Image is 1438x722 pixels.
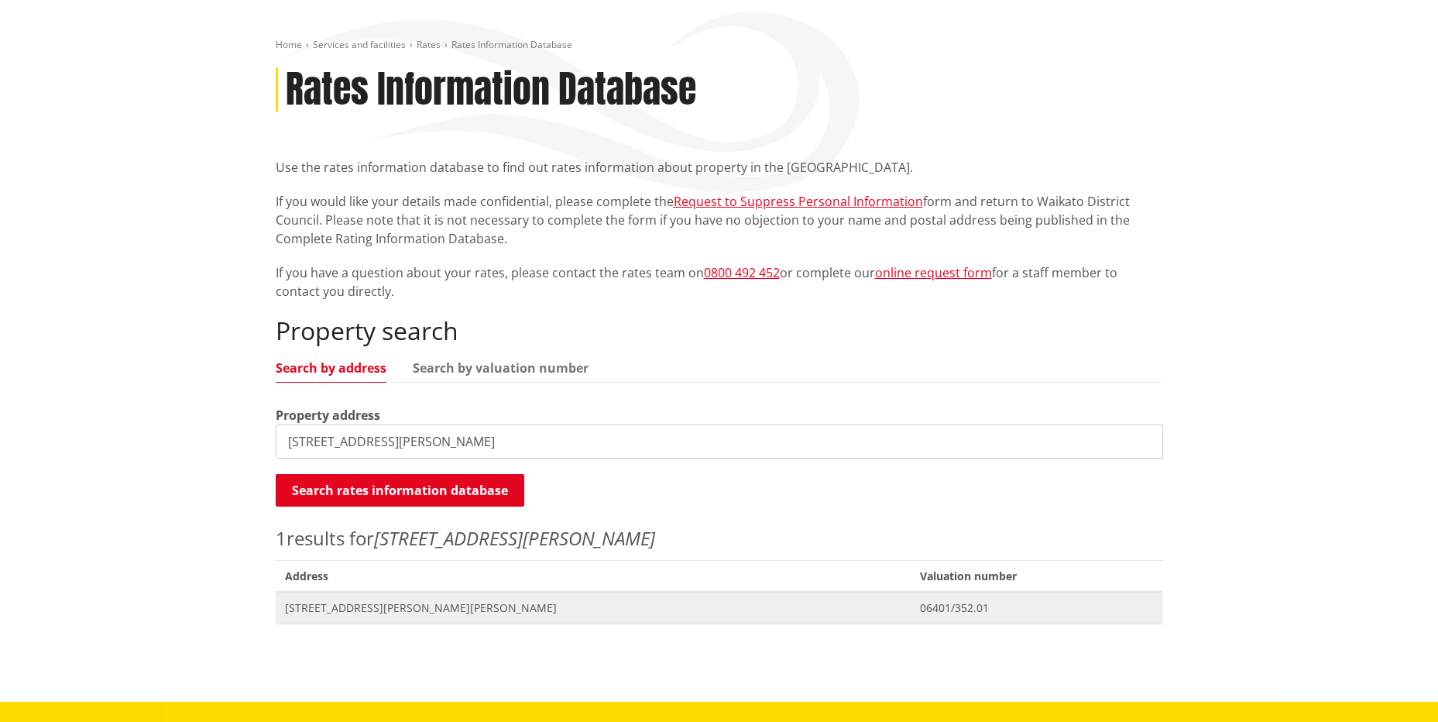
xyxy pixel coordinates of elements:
[276,474,524,507] button: Search rates information database
[417,38,441,51] a: Rates
[276,39,1163,52] nav: breadcrumb
[276,525,287,551] span: 1
[451,38,572,51] span: Rates Information Database
[276,592,1163,624] a: [STREET_ADDRESS][PERSON_NAME][PERSON_NAME] 06401/352.01
[276,316,1163,346] h2: Property search
[920,600,1154,616] span: 06401/352.01
[276,524,1163,552] p: results for
[374,525,655,551] em: [STREET_ADDRESS][PERSON_NAME]
[276,38,302,51] a: Home
[276,158,1163,177] p: Use the rates information database to find out rates information about property in the [GEOGRAPHI...
[286,67,696,112] h1: Rates Information Database
[313,38,406,51] a: Services and facilities
[276,560,911,592] span: Address
[911,560,1163,592] span: Valuation number
[276,263,1163,301] p: If you have a question about your rates, please contact the rates team on or complete our for a s...
[1367,657,1423,713] iframe: Messenger Launcher
[674,193,923,210] a: Request to Suppress Personal Information
[875,264,992,281] a: online request form
[413,362,589,374] a: Search by valuation number
[276,406,380,425] label: Property address
[704,264,780,281] a: 0800 492 452
[276,362,386,374] a: Search by address
[276,425,1163,459] input: e.g. Duke Street NGARUAWAHIA
[276,192,1163,248] p: If you would like your details made confidential, please complete the form and return to Waikato ...
[285,600,901,616] span: [STREET_ADDRESS][PERSON_NAME][PERSON_NAME]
